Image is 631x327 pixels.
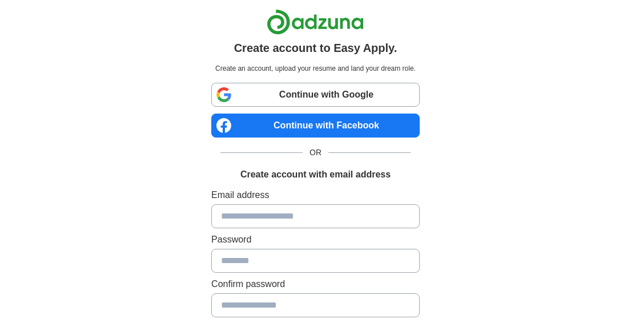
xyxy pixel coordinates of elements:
[211,233,420,247] label: Password
[267,9,364,35] img: Adzuna logo
[211,188,420,202] label: Email address
[211,114,420,138] a: Continue with Facebook
[303,147,328,159] span: OR
[211,83,420,107] a: Continue with Google
[240,168,391,181] h1: Create account with email address
[234,39,397,56] h1: Create account to Easy Apply.
[214,63,417,74] p: Create an account, upload your resume and land your dream role.
[211,277,420,291] label: Confirm password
